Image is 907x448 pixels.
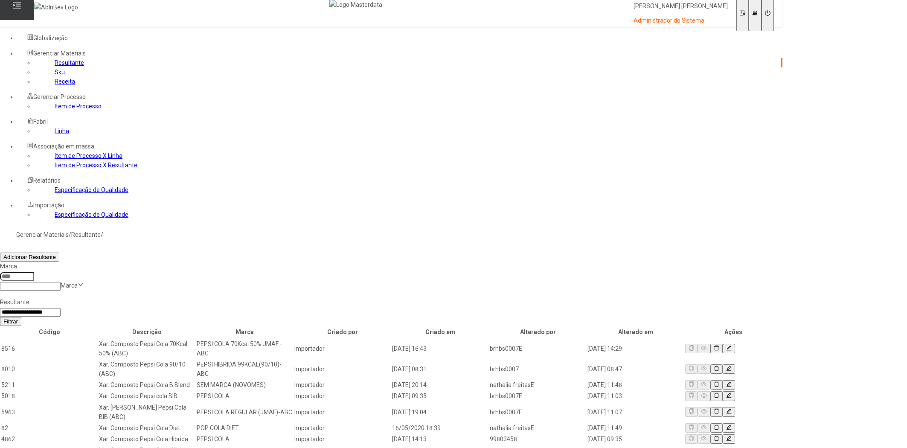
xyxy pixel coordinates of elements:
[294,359,391,379] td: Importador
[71,231,101,238] a: Resultante
[1,402,98,422] td: 5963
[33,118,48,125] span: Fabril
[587,380,684,390] td: [DATE] 11:48
[101,231,103,238] nz-breadcrumb-separator: /
[489,380,586,390] td: nathalia.freitasE
[55,152,122,159] a: Item de Processo X Linha
[99,380,195,390] td: Xar. Composto Pepsi Cola B.Blend
[587,359,684,379] td: [DATE] 08:47
[489,339,586,358] td: brhbs0007E
[55,128,69,134] a: Linha
[587,327,684,337] th: Alterado em
[55,69,65,76] a: Sku
[587,339,684,358] td: [DATE] 14:29
[33,177,61,184] span: Relatórios
[196,402,293,422] td: PEPSI COLA REGULAR (JMAF)-ABC
[685,327,782,337] th: Ações
[99,423,195,433] td: Xar. Composto Pepsi Cola Diet
[34,3,78,12] img: AbInBev Logo
[61,282,78,289] nz-select-placeholder: Marca
[587,391,684,401] td: [DATE] 11:03
[3,318,18,325] span: Filtrar
[392,402,488,422] td: [DATE] 19:04
[99,327,195,337] th: Descrição
[69,231,71,238] nz-breadcrumb-separator: /
[1,391,98,401] td: 5018
[33,50,86,57] span: Gerenciar Materiais
[99,434,195,444] td: Xar. Composto Pepsi Cola Hibrida
[587,423,684,433] td: [DATE] 11:49
[1,434,98,444] td: 4862
[294,327,391,337] th: Criado por
[99,359,195,379] td: Xar. Composto Pepsi Cola 90/10 (ABC)
[196,423,293,433] td: POP COLA DIET
[3,254,56,260] span: Adicionar Resultante
[16,231,69,238] a: Gerenciar Materiais
[1,339,98,358] td: 8516
[1,380,98,390] td: 5211
[489,402,586,422] td: brhbs0007E
[294,434,391,444] td: Importador
[392,434,488,444] td: [DATE] 14:13
[55,78,75,85] a: Receita
[392,359,488,379] td: [DATE] 08:31
[196,359,293,379] td: PEPSI HIBRIDA 99KCAL(90/10)-ABC
[392,423,488,433] td: 16/05/2020 18:39
[294,402,391,422] td: Importador
[489,359,586,379] td: brhbs0007
[489,327,586,337] th: Alterado por
[587,402,684,422] td: [DATE] 11:07
[33,143,94,150] span: Associação em massa
[489,434,586,444] td: 99803458
[489,391,586,401] td: brhbs0007E
[294,423,391,433] td: Importador
[392,339,488,358] td: [DATE] 16:43
[1,327,98,337] th: Código
[196,391,293,401] td: PEPSI COLA
[587,434,684,444] td: [DATE] 09:35
[55,211,128,218] a: Especificação de Qualidade
[196,434,293,444] td: PEPSI COLA
[33,93,86,100] span: Gerenciar Processo
[99,391,195,401] td: Xar. Composto Pepsi cola BIB
[196,339,293,358] td: PEPSI COLA 70Kcal 50% JMAF - ABC
[99,339,195,358] td: Xar. Composto Pepsi Cola 70Kcal 50% (ABC)
[634,17,728,25] p: Administrador do Sistema
[392,391,488,401] td: [DATE] 09:35
[55,186,128,193] a: Especificação de Qualidade
[634,2,728,11] p: [PERSON_NAME] [PERSON_NAME]
[294,391,391,401] td: Importador
[294,380,391,390] td: Importador
[196,380,293,390] td: SEM MARCA (NOVOMES)
[55,103,102,110] a: Item de Processo
[1,423,98,433] td: 82
[55,162,137,169] a: Item de Processo X Resultante
[196,327,293,337] th: Marca
[489,423,586,433] td: nathalia.freitasE
[1,359,98,379] td: 8010
[33,35,68,41] span: Globalização
[33,202,64,209] span: Importação
[392,380,488,390] td: [DATE] 20:14
[55,59,84,66] a: Resultante
[392,327,488,337] th: Criado em
[99,402,195,422] td: Xar. [PERSON_NAME] Pepsi Cola BIB (ABC)
[294,339,391,358] td: Importador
